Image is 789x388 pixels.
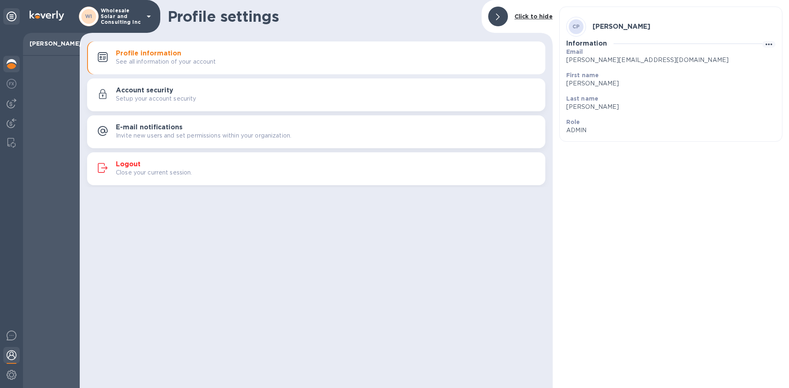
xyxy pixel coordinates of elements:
h3: E-mail notifications [116,124,182,131]
p: [PERSON_NAME][EMAIL_ADDRESS][DOMAIN_NAME] [566,56,769,64]
h3: Profile information [116,50,181,57]
p: [PERSON_NAME] [30,39,73,48]
button: E-mail notificationsInvite new users and set permissions within your organization. [87,115,545,148]
b: CP [572,23,580,30]
p: Setup your account security [116,94,196,103]
h1: Profile settings [168,8,475,25]
b: First name [566,72,599,78]
h3: Information [566,40,607,48]
p: Wholesale Solar and Consulting Inc [101,8,142,25]
b: Click to hide [514,13,553,20]
h3: Account security [116,87,173,94]
p: Invite new users and set permissions within your organization. [116,131,291,140]
p: Close your current session. [116,168,192,177]
button: Account securitySetup your account security [87,78,545,111]
div: Unpin categories [3,8,20,25]
div: CP[PERSON_NAME] [566,14,775,40]
b: WI [85,13,92,19]
h3: Logout [116,161,141,168]
p: ADMIN [566,126,769,135]
p: [PERSON_NAME] [566,103,769,111]
b: Last name [566,95,598,102]
p: [PERSON_NAME] [566,79,769,88]
p: See all information of your account [116,57,216,66]
h3: [PERSON_NAME] [593,23,651,31]
img: Foreign exchange [7,79,16,89]
button: LogoutClose your current session. [87,152,545,185]
button: Profile informationSee all information of your account [87,41,545,74]
b: Role [566,119,580,125]
b: Email [566,48,583,55]
img: Logo [30,11,64,21]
